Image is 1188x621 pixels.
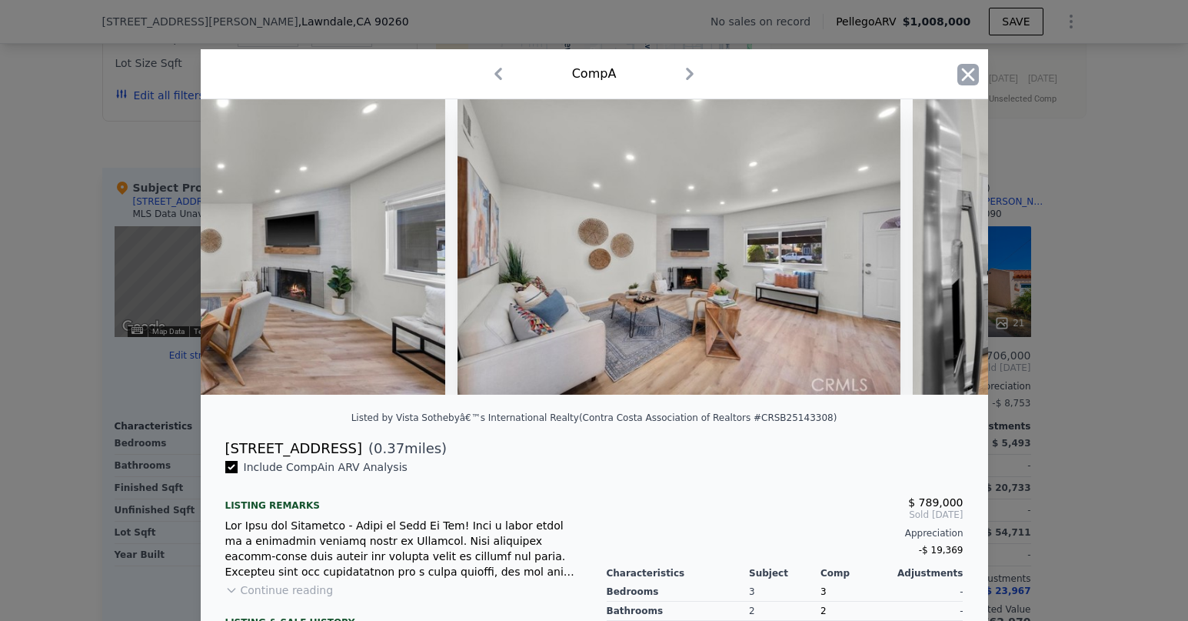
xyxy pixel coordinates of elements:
span: Sold [DATE] [607,509,963,521]
span: -$ 19,369 [919,545,963,556]
button: Continue reading [225,583,334,598]
div: Comp [820,567,892,579]
div: Listed by Vista Sothebyâ€™s International Realty (Contra Costa Association of Realtors #CRSB25143... [351,412,837,423]
span: ( miles) [362,438,447,459]
div: Lor Ipsu dol Sitametco - Adipi el Sedd Ei Tem! Inci u labor etdol ma a enimadmin veniamq nostr ex... [225,518,582,579]
div: - [892,583,963,602]
div: Characteristics [607,567,750,579]
div: Subject [749,567,820,579]
div: [STREET_ADDRESS] [225,438,362,459]
div: Listing remarks [225,487,582,512]
img: Property Img [458,99,900,395]
div: Comp A [572,65,617,83]
div: - [892,602,963,621]
span: 0.37 [374,440,404,456]
img: Property Img [3,99,446,395]
div: 2 [820,602,892,621]
div: 2 [749,602,820,621]
span: $ 789,000 [908,496,963,509]
span: Include Comp A in ARV Analysis [238,461,414,473]
div: Bedrooms [607,583,750,602]
div: Adjustments [892,567,963,579]
div: Appreciation [607,527,963,539]
span: 3 [820,586,827,597]
div: Bathrooms [607,602,750,621]
div: 3 [749,583,820,602]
